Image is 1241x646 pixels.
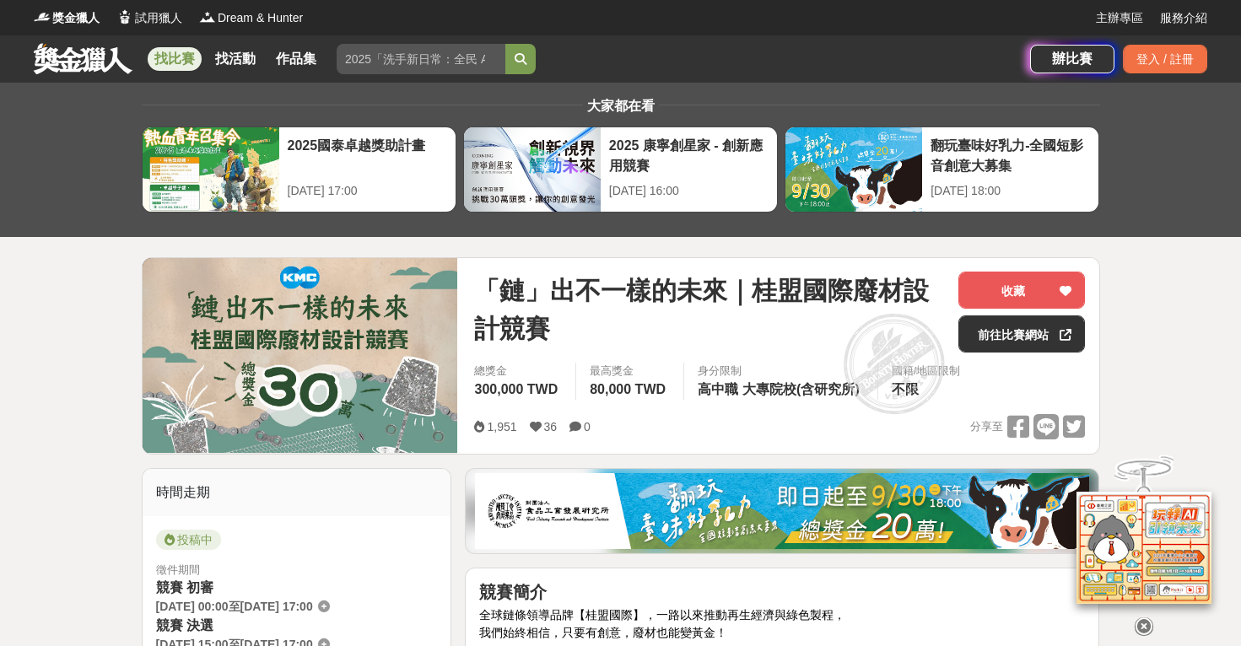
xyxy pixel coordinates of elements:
a: 找活動 [208,47,262,71]
a: 翻玩臺味好乳力-全國短影音創意大募集[DATE] 18:00 [785,127,1099,213]
span: 高中職 [698,382,738,396]
div: 身分限制 [698,363,864,380]
a: 服務介紹 [1160,9,1207,27]
div: 2025國泰卓越獎助計畫 [288,136,447,174]
span: 大家都在看 [583,99,659,113]
a: 前往比賽網站 [958,315,1085,353]
span: 我們始終相信，只要有創意，廢材也能變黃金！ [479,626,727,639]
span: 「鏈」出不一樣的未來｜桂盟國際廢材設計競賽 [474,272,945,347]
a: Logo獎金獵人 [34,9,100,27]
img: Logo [34,8,51,25]
span: 試用獵人 [135,9,182,27]
img: Logo [199,8,216,25]
span: 競賽 決選 [156,618,213,633]
img: 1c81a89c-c1b3-4fd6-9c6e-7d29d79abef5.jpg [475,473,1089,549]
span: 投稿中 [156,530,221,550]
div: [DATE] 16:00 [609,182,769,200]
span: 0 [584,420,591,433]
div: 登入 / 註冊 [1123,45,1207,73]
div: 翻玩臺味好乳力-全國短影音創意大募集 [931,136,1090,174]
img: Cover Image [143,258,458,453]
a: Logo試用獵人 [116,9,182,27]
a: 2025國泰卓越獎助計畫[DATE] 17:00 [142,127,456,213]
a: 2025 康寧創星家 - 創新應用競賽[DATE] 16:00 [463,127,778,213]
span: [DATE] 00:00 [156,600,229,613]
strong: 競賽簡介 [479,583,547,601]
span: 300,000 TWD [474,382,558,396]
a: 作品集 [269,47,323,71]
span: 1,951 [487,420,516,433]
div: 2025 康寧創星家 - 創新應用競賽 [609,136,769,174]
span: 總獎金 [474,363,562,380]
span: 徵件期間 [156,563,200,576]
div: [DATE] 18:00 [931,182,1090,200]
span: 獎金獵人 [52,9,100,27]
a: 找比賽 [148,47,202,71]
span: 競賽 初審 [156,580,213,595]
span: 至 [229,600,240,613]
span: 全球鏈條領導品牌【桂盟國際】，一路以來推動再生經濟與綠色製程， [479,608,845,622]
span: 最高獎金 [590,363,670,380]
div: [DATE] 17:00 [288,182,447,200]
a: LogoDream & Hunter [199,9,303,27]
span: Dream & Hunter [218,9,303,27]
span: 大專院校(含研究所) [742,382,860,396]
input: 2025「洗手新日常：全民 ALL IN」洗手歌全台徵選 [337,44,505,74]
span: 36 [544,420,558,433]
img: Logo [116,8,133,25]
span: [DATE] 17:00 [240,600,313,613]
a: 主辦專區 [1096,9,1143,27]
span: 分享至 [970,414,1003,439]
div: 時間走期 [143,469,451,516]
img: d2146d9a-e6f6-4337-9592-8cefde37ba6b.png [1076,490,1211,602]
a: 辦比賽 [1030,45,1114,73]
button: 收藏 [958,272,1085,309]
span: 80,000 TWD [590,382,666,396]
